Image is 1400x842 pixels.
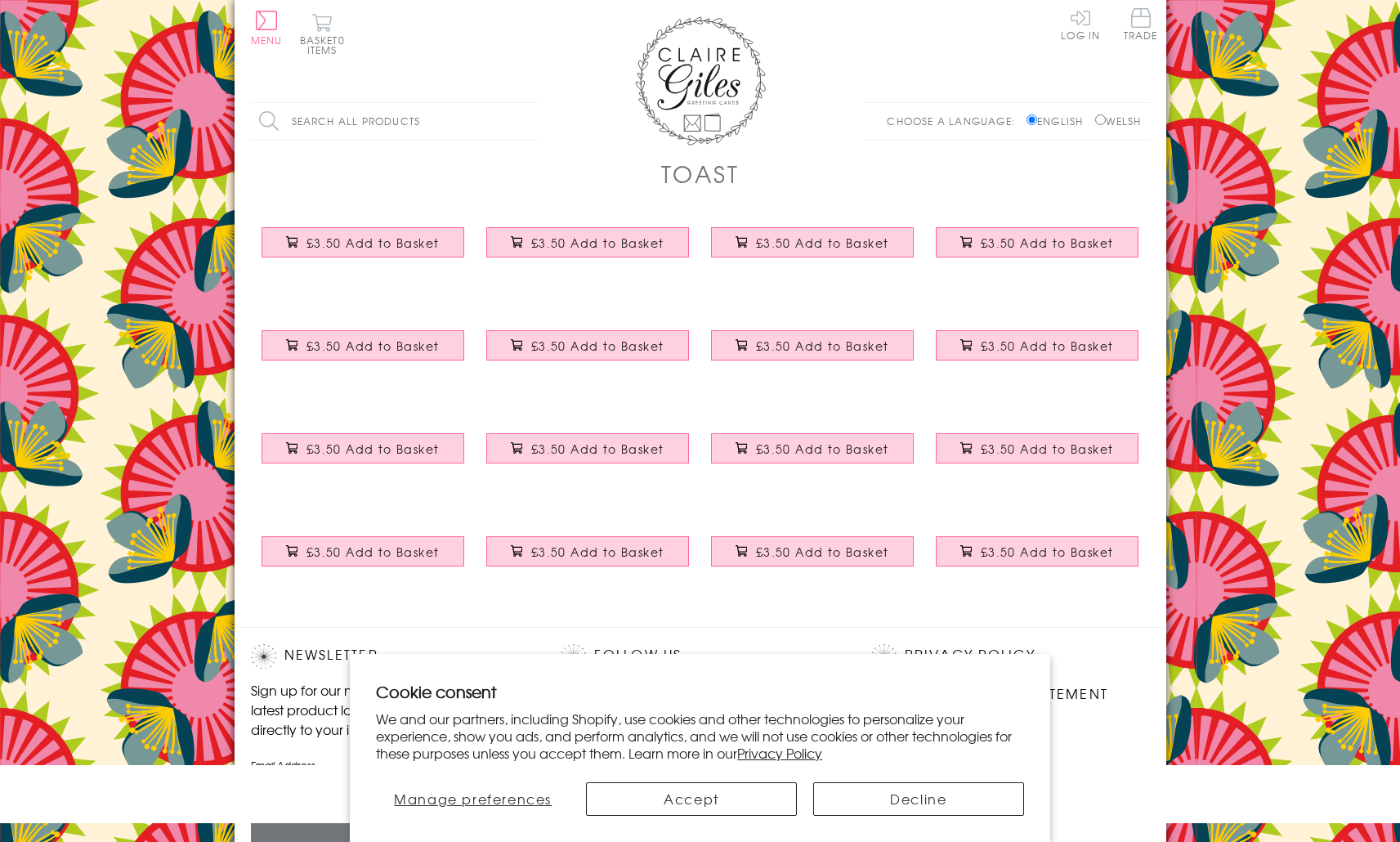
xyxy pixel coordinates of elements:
[262,433,464,464] button: £3.50 Add to Basket
[925,421,1150,491] a: Bat Mitzvah Card, pink hearts, embellished with a pretty fabric butterfly £3.50 Add to Basket
[700,318,925,388] a: Bat Mitzvah Card, Pink Star, maxel tov, embellished with a fabric butterfly £3.50 Add to Basket
[251,318,476,388] a: Baby Naming Card, Pink Stars, Embellished with a shiny padded star £3.50 Add to Basket
[307,33,345,57] span: 0 items
[531,441,664,457] span: £3.50 Add to Basket
[251,758,529,773] label: Email Address
[1095,114,1106,125] input: Welsh
[476,524,700,594] a: First Holy Communion Card, Pink Cross, embellished with a fabric butterfly £3.50 Add to Basket
[887,114,1023,128] p: Choose a language:
[486,227,689,258] button: £3.50 Add to Basket
[981,235,1114,251] span: £3.50 Add to Basket
[531,235,664,251] span: £3.50 Add to Basket
[251,421,476,491] a: Confirmation Congratulations Card, Pink Dove, Embellished with a padded star £3.50 Add to Basket
[925,215,1150,285] a: Birthday Card, Hip Hip Hooray!, embellished with a pretty fabric butterfly £3.50 Add to Basket
[262,227,464,258] button: £3.50 Add to Basket
[251,644,529,669] h2: Newsletter
[306,544,440,560] span: £3.50 Add to Basket
[1027,114,1037,125] input: English
[1095,114,1142,128] label: Welsh
[376,710,1024,761] p: We and our partners, including Shopify, use cookies and other technologies to personalize your ex...
[376,680,1024,703] h2: Cookie consent
[711,433,914,464] button: £3.50 Add to Basket
[905,644,1035,666] a: Privacy Policy
[486,433,689,464] button: £3.50 Add to Basket
[306,338,440,354] span: £3.50 Add to Basket
[306,235,440,251] span: £3.50 Add to Basket
[737,743,822,763] a: Privacy Policy
[981,338,1114,354] span: £3.50 Add to Basket
[661,157,740,190] h1: Toast
[306,441,440,457] span: £3.50 Add to Basket
[376,782,570,816] button: Manage preferences
[1061,8,1100,40] a: Log In
[936,536,1138,567] button: £3.50 Add to Basket
[262,330,464,361] button: £3.50 Add to Basket
[756,338,889,354] span: £3.50 Add to Basket
[251,680,529,739] p: Sign up for our newsletter to receive the latest product launches, news and offers directly to yo...
[635,16,766,146] img: Claire Giles Greetings Cards
[925,318,1150,388] a: Confirmation Congratulations Card, Blue Dove, Embellished with a padded star £3.50 Add to Basket
[251,215,476,285] a: Birthday Card, Pink Flower, Gorgeous, embellished with a pretty fabric butterfly £3.50 Add to Basket
[300,13,345,55] button: Basket0 items
[531,338,664,354] span: £3.50 Add to Basket
[1124,8,1158,40] span: Trade
[700,421,925,491] a: Religious Occassions Card, Blue Stars, with love on your bar mitzvah £3.50 Add to Basket
[521,103,537,140] input: Search
[700,524,925,594] a: Religious Occassions Card, pink star of David, Bat Mitzvah maxel tov £3.50 Add to Basket
[531,544,664,560] span: £3.50 Add to Basket
[1027,114,1091,128] label: English
[711,330,914,361] button: £3.50 Add to Basket
[476,215,700,285] a: Birthday Card, Pink Flowers, embellished with a pretty fabric butterfly £3.50 Add to Basket
[813,782,1024,816] button: Decline
[756,441,889,457] span: £3.50 Add to Basket
[561,644,839,669] h2: Follow Us
[925,524,1150,594] a: Religious Occassions Card, Star of David, Bar Mitzvah maxel tov £3.50 Add to Basket
[251,103,537,140] input: Search all products
[711,536,914,567] button: £3.50 Add to Basket
[936,433,1138,464] button: £3.50 Add to Basket
[251,524,476,594] a: First Holy Communion Card, Blue Cross, Embellished with a shiny padded star £3.50 Add to Basket
[711,227,914,258] button: £3.50 Add to Basket
[936,330,1138,361] button: £3.50 Add to Basket
[476,318,700,388] a: Religious Occassions Card, Blue Star, Bar Mitzvah maxel tov £3.50 Add to Basket
[262,536,464,567] button: £3.50 Add to Basket
[981,544,1114,560] span: £3.50 Add to Basket
[586,782,797,816] button: Accept
[936,227,1138,258] button: £3.50 Add to Basket
[756,235,889,251] span: £3.50 Add to Basket
[486,330,689,361] button: £3.50 Add to Basket
[981,441,1114,457] span: £3.50 Add to Basket
[486,536,689,567] button: £3.50 Add to Basket
[476,421,700,491] a: Baby Naming Card, Blue Star, Embellished with a shiny padded star £3.50 Add to Basket
[700,215,925,285] a: Birthday Card, Cakes, Happy Birthday, embellished with a pretty fabric butterfly £3.50 Add to Basket
[394,789,552,808] span: Manage preferences
[1124,8,1158,43] a: Trade
[251,33,283,47] span: Menu
[251,11,283,45] button: Menu
[756,544,889,560] span: £3.50 Add to Basket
